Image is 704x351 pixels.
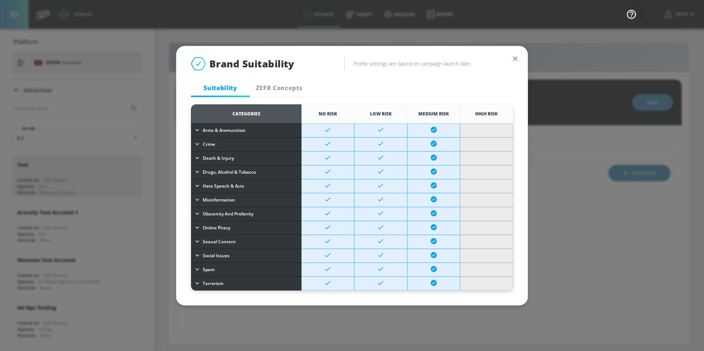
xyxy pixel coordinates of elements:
span: High Risk [475,111,498,117]
button: Misinformation [192,195,301,206]
button: Sexual Content [192,236,301,247]
span: Suitability [195,84,245,92]
span: Drugs, Alcohol & Tobacco [203,168,256,176]
button: Arms & Ammunition [192,125,301,136]
span: Hate Speech & Acts [203,182,244,190]
span: Low Risk [370,111,392,117]
span: Crime [203,140,215,148]
span: Online Piracy [203,224,230,232]
button: Social Issues [192,250,301,261]
span: Social Issues [203,252,230,260]
button: Terrorism [192,278,301,289]
span: Death & Injury [203,154,234,162]
th: Categories [191,104,301,123]
span: No Risk [319,111,337,117]
span: Arms & Ammunition [203,126,246,134]
span: Obscenity and Profanity [203,210,253,218]
span: Medium Risk [418,111,449,117]
button: Hate Speech & Acts [192,181,301,192]
span: ZEFR Concepts [254,84,304,92]
button: Spam [192,264,301,275]
button: Death & Injury [192,153,301,164]
span: Sexual Content [203,238,236,246]
span: Brand Suitability [209,57,294,70]
h6: Profile settings are based on campaign launch date. [353,60,513,67]
button: Online Piracy [192,222,301,233]
button: Crime [192,139,301,150]
button: Obscenity and Profanity [192,208,301,219]
span: Misinformation [203,196,235,204]
button: Drugs, Alcohol & Tobacco [192,167,301,178]
span: Spam [203,266,214,274]
span: Terrorism [203,280,223,288]
button: Open Resource Center [621,4,642,24]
